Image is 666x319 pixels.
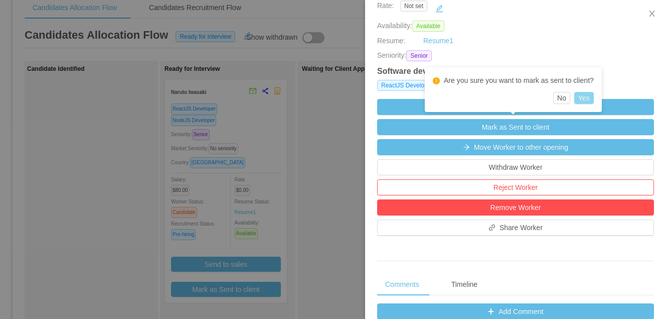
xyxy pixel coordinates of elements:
div: Comments [377,273,427,296]
button: Withdraw Worker [377,159,654,175]
button: Mark as Sent to client [377,119,654,135]
button: Send to sales [377,99,654,115]
span: Resume: [377,37,405,45]
button: Remove Worker [377,199,654,216]
strong: Software development [377,67,463,75]
span: Available [412,21,444,32]
span: ReactJS Developer [377,80,437,91]
div: Are you sure you want to mark as sent to client? [433,75,594,86]
a: Resume1 [423,36,453,46]
span: Not set [400,1,427,12]
button: Yes [574,92,594,104]
i: icon: exclamation-circle [433,77,440,84]
button: No [553,92,570,104]
span: Availability: [377,22,448,30]
button: icon: linkShare Worker [377,220,654,236]
span: Seniority: [377,50,406,61]
button: Reject Worker [377,179,654,195]
i: icon: close [648,10,656,18]
span: Senior [406,50,432,61]
button: icon: edit [431,1,447,17]
div: Timeline [443,273,485,296]
button: icon: arrow-rightMove Worker to other opening [377,139,654,155]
